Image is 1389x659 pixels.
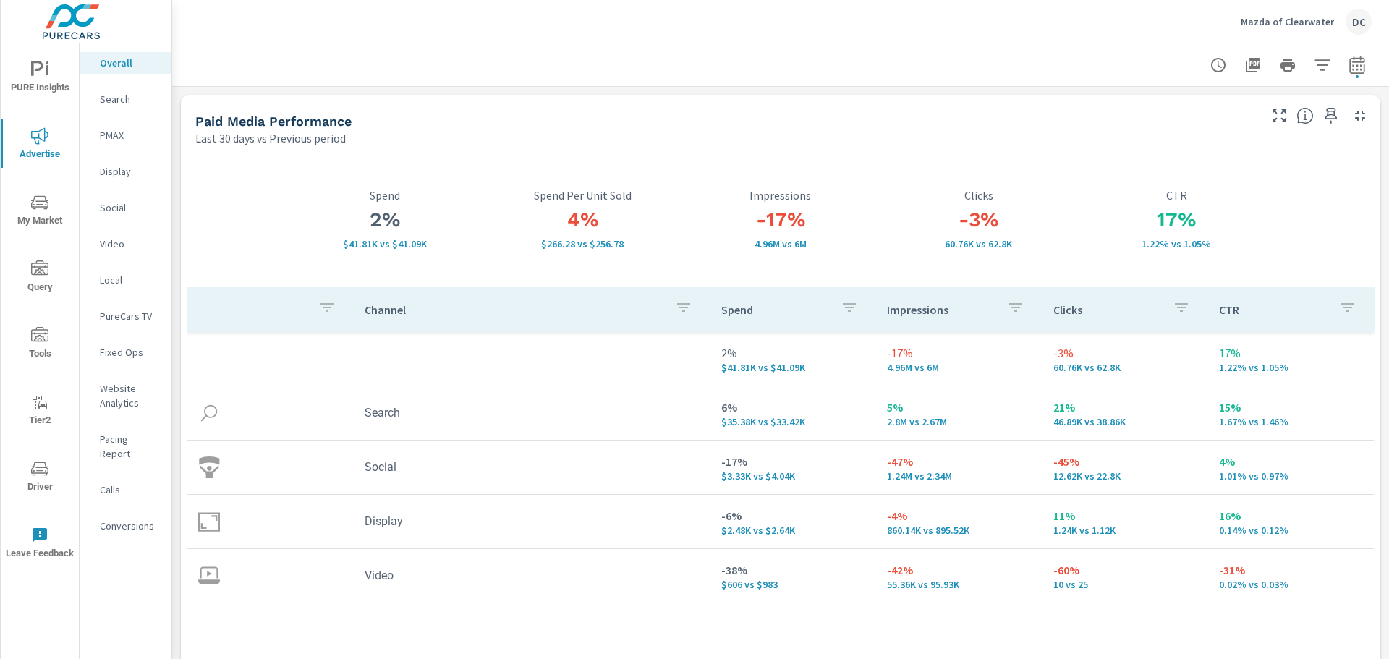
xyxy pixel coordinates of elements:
p: -17% [887,344,1030,362]
div: Overall [80,52,171,74]
p: 1.01% vs 0.97% [1219,470,1362,482]
p: $3,335 vs $4,041 [721,470,865,482]
span: PURE Insights [5,61,75,96]
span: Leave Feedback [5,527,75,562]
span: Driver [5,460,75,496]
p: Clicks [1053,302,1162,317]
p: 1.22% vs 1.05% [1219,362,1362,373]
h3: -17% [681,208,880,232]
p: -38% [721,561,865,579]
p: PureCars TV [100,309,160,323]
p: $606 vs $983 [721,579,865,590]
h3: 17% [1078,208,1276,232]
p: 1.22% vs 1.05% [1078,238,1276,250]
td: Social [353,448,710,485]
div: Pacing Report [80,428,171,464]
p: CTR [1219,302,1328,317]
p: 55,356 vs 95,925 [887,579,1030,590]
p: 10 vs 25 [1053,579,1197,590]
p: 12,617 vs 22,801 [1053,470,1197,482]
p: 2,802,874 vs 2,667,005 [887,416,1030,428]
p: 4% [1219,453,1362,470]
p: Fixed Ops [100,345,160,360]
button: "Export Report to PDF" [1239,51,1267,80]
div: PMAX [80,124,171,146]
span: Tier2 [5,394,75,429]
p: CTR [1078,189,1276,202]
p: -47% [887,453,1030,470]
img: icon-social.svg [198,456,220,478]
span: Advertise [5,127,75,163]
p: -4% [887,507,1030,524]
div: Fixed Ops [80,341,171,363]
p: Search [100,92,160,106]
p: Pacing Report [100,432,160,461]
p: Last 30 days vs Previous period [195,129,346,147]
p: 15% [1219,399,1362,416]
p: Spend [286,189,484,202]
span: Save this to your personalized report [1320,104,1343,127]
p: 1.67% vs 1.46% [1219,416,1362,428]
div: Display [80,161,171,182]
p: $2,481 vs $2,637 [721,524,865,536]
p: 16% [1219,507,1362,524]
p: -60% [1053,561,1197,579]
p: Video [100,237,160,251]
p: 60,759 vs 62,801 [1053,362,1197,373]
p: 46,889 vs 38,856 [1053,416,1197,428]
span: Tools [5,327,75,362]
p: 1,243 vs 1,119 [1053,524,1197,536]
p: PMAX [100,128,160,143]
p: Clicks [880,189,1078,202]
p: 17% [1219,344,1362,362]
div: PureCars TV [80,305,171,327]
p: $266.28 vs $256.78 [484,238,682,250]
td: Video [353,557,710,594]
div: Calls [80,479,171,501]
p: $35,383 vs $33,424 [721,416,865,428]
td: Display [353,503,710,540]
p: $41,805 vs $41,085 [286,238,484,250]
p: 2% [721,344,865,362]
p: Mazda of Clearwater [1241,15,1334,28]
div: Local [80,269,171,291]
img: icon-display.svg [198,511,220,532]
td: Search [353,394,710,431]
p: 1,244,401 vs 2,343,204 [887,470,1030,482]
div: DC [1346,9,1372,35]
p: 4,962,768 vs 6,001,654 [681,238,880,250]
h3: 4% [484,208,682,232]
p: 60,759 vs 62,801 [880,238,1078,250]
p: -45% [1053,453,1197,470]
p: -17% [721,453,865,470]
div: Video [80,233,171,255]
span: Query [5,260,75,296]
span: My Market [5,194,75,229]
p: 0.14% vs 0.12% [1219,524,1362,536]
p: 11% [1053,507,1197,524]
h3: 2% [286,208,484,232]
p: Display [100,164,160,179]
div: Website Analytics [80,378,171,414]
div: Search [80,88,171,110]
p: 0.02% vs 0.03% [1219,579,1362,590]
p: -3% [1053,344,1197,362]
span: Understand performance metrics over the selected time range. [1296,107,1314,124]
h3: -3% [880,208,1078,232]
p: -6% [721,507,865,524]
p: 6% [721,399,865,416]
div: Social [80,197,171,218]
button: Make Fullscreen [1267,104,1291,127]
button: Print Report [1273,51,1302,80]
div: Conversions [80,515,171,537]
p: -42% [887,561,1030,579]
p: 860,137 vs 895,520 [887,524,1030,536]
button: Select Date Range [1343,51,1372,80]
img: icon-search.svg [198,402,220,424]
p: Spend [721,302,830,317]
p: Local [100,273,160,287]
p: Calls [100,482,160,497]
div: nav menu [1,43,79,576]
h5: Paid Media Performance [195,114,352,129]
p: Social [100,200,160,215]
